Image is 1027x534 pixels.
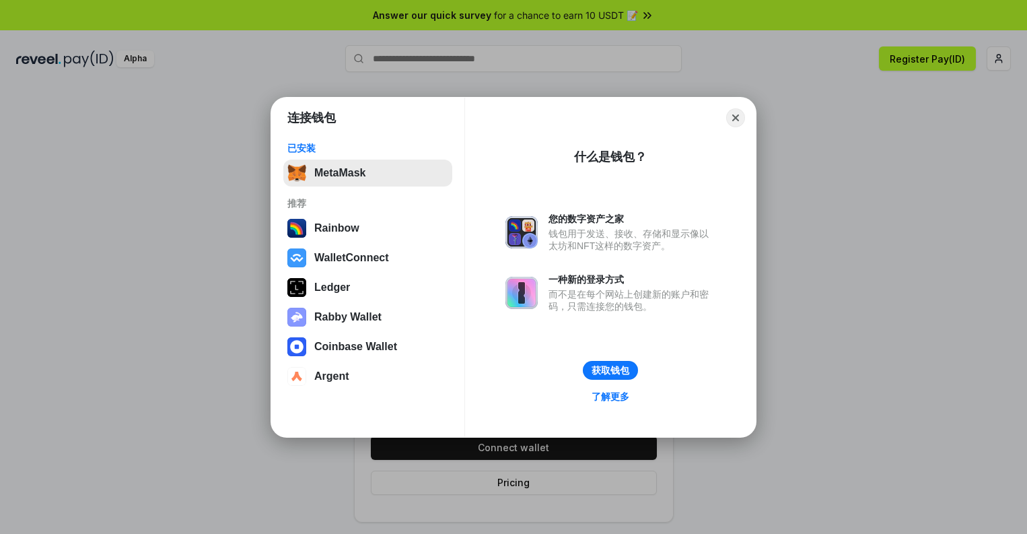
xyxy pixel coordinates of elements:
img: svg+xml,%3Csvg%20width%3D%2228%22%20height%3D%2228%22%20viewBox%3D%220%200%2028%2028%22%20fill%3D... [287,248,306,267]
img: svg+xml,%3Csvg%20xmlns%3D%22http%3A%2F%2Fwww.w3.org%2F2000%2Fsvg%22%20fill%3D%22none%22%20viewBox... [505,277,538,309]
a: 了解更多 [583,388,637,405]
button: MetaMask [283,160,452,187]
img: svg+xml,%3Csvg%20fill%3D%22none%22%20height%3D%2233%22%20viewBox%3D%220%200%2035%2033%22%20width%... [287,164,306,182]
button: Coinbase Wallet [283,333,452,360]
button: WalletConnect [283,244,452,271]
div: Coinbase Wallet [314,341,397,353]
div: 获取钱包 [592,364,629,376]
button: Argent [283,363,452,390]
div: Argent [314,370,349,382]
h1: 连接钱包 [287,110,336,126]
div: 什么是钱包？ [574,149,647,165]
div: 一种新的登录方式 [548,273,715,286]
img: svg+xml,%3Csvg%20width%3D%22120%22%20height%3D%22120%22%20viewBox%3D%220%200%20120%20120%22%20fil... [287,219,306,238]
button: 获取钱包 [583,361,638,380]
button: Rainbow [283,215,452,242]
div: 推荐 [287,197,448,209]
button: Rabby Wallet [283,304,452,331]
div: 而不是在每个网站上创建新的账户和密码，只需连接您的钱包。 [548,288,715,312]
img: svg+xml,%3Csvg%20xmlns%3D%22http%3A%2F%2Fwww.w3.org%2F2000%2Fsvg%22%20width%3D%2228%22%20height%3... [287,278,306,297]
div: Ledger [314,281,350,294]
img: svg+xml,%3Csvg%20width%3D%2228%22%20height%3D%2228%22%20viewBox%3D%220%200%2028%2028%22%20fill%3D... [287,367,306,386]
button: Close [726,108,745,127]
div: MetaMask [314,167,365,179]
div: Rabby Wallet [314,311,382,323]
img: svg+xml,%3Csvg%20xmlns%3D%22http%3A%2F%2Fwww.w3.org%2F2000%2Fsvg%22%20fill%3D%22none%22%20viewBox... [505,216,538,248]
div: 已安装 [287,142,448,154]
div: 您的数字资产之家 [548,213,715,225]
div: WalletConnect [314,252,389,264]
div: Rainbow [314,222,359,234]
img: svg+xml,%3Csvg%20width%3D%2228%22%20height%3D%2228%22%20viewBox%3D%220%200%2028%2028%22%20fill%3D... [287,337,306,356]
div: 了解更多 [592,391,629,403]
img: svg+xml,%3Csvg%20xmlns%3D%22http%3A%2F%2Fwww.w3.org%2F2000%2Fsvg%22%20fill%3D%22none%22%20viewBox... [287,308,306,327]
div: 钱包用于发送、接收、存储和显示像以太坊和NFT这样的数字资产。 [548,228,715,252]
button: Ledger [283,274,452,301]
